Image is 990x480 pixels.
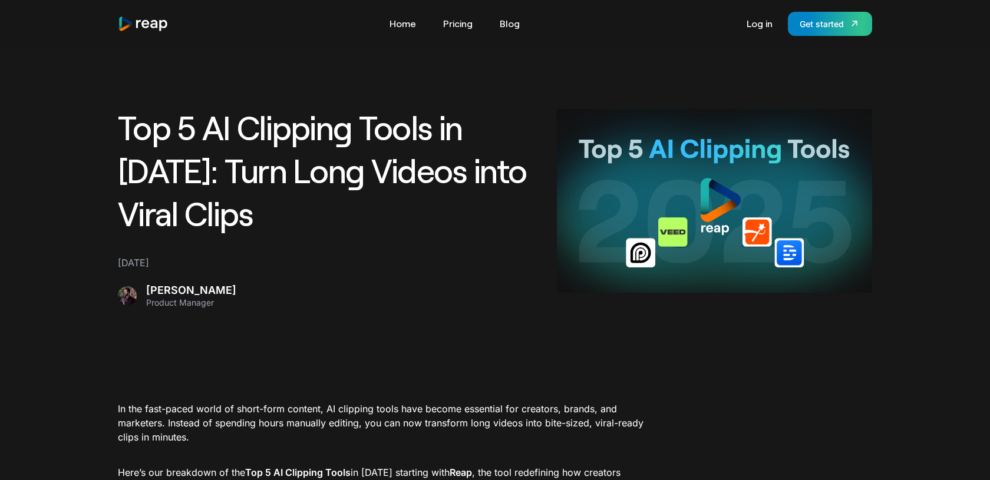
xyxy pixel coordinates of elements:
a: Get started [788,12,872,36]
div: [PERSON_NAME] [146,284,236,297]
div: Get started [800,18,844,30]
a: Blog [494,14,526,33]
a: Pricing [437,14,478,33]
strong: Reap [450,466,472,478]
p: In the fast-paced world of short-form content, AI clipping tools have become essential for creato... [118,402,651,444]
strong: Top 5 AI Clipping Tools [245,466,351,478]
a: Home [384,14,422,33]
a: home [118,16,169,32]
h1: Top 5 AI Clipping Tools in [DATE]: Turn Long Videos into Viral Clips [118,106,543,234]
div: [DATE] [118,256,543,270]
a: Log in [741,14,778,33]
div: Product Manager [146,297,236,308]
